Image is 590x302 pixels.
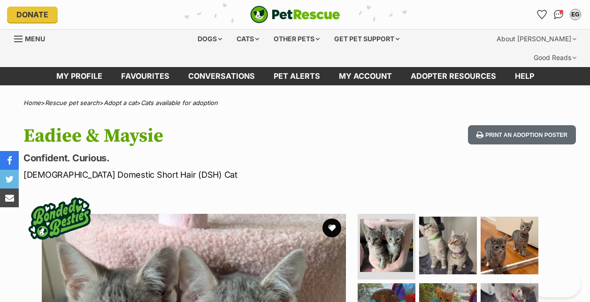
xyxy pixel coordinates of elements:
iframe: Help Scout Beacon - Open [531,269,581,297]
a: My profile [47,67,112,85]
a: Adopt a cat [104,99,137,106]
a: Home [23,99,41,106]
a: Pet alerts [264,67,329,85]
div: Get pet support [328,30,406,48]
button: Print an adoption poster [468,125,576,144]
a: Favourites [112,67,179,85]
a: Favourites [534,7,549,22]
img: bonded besties [22,181,97,256]
a: PetRescue [250,6,340,23]
ul: Account quick links [534,7,583,22]
img: Photo of Eadiee & Maysie [481,217,538,274]
div: Good Reads [527,48,583,67]
p: Confident. Curious. [23,151,360,165]
a: Menu [14,30,52,46]
img: logo-cat-932fe2b9b8326f06289b0f2fb663e598f794de774fb13d1741a6617ecf9a85b4.svg [250,6,340,23]
a: conversations [179,67,264,85]
a: Cats available for adoption [141,99,218,106]
button: My account [568,7,583,22]
img: chat-41dd97257d64d25036548639549fe6c8038ab92f7586957e7f3b1b290dea8141.svg [554,10,564,19]
img: Photo of Eadiee & Maysie [419,217,477,274]
div: Dogs [191,30,229,48]
div: About [PERSON_NAME] [490,30,583,48]
img: Photo of Eadiee & Maysie [360,219,413,272]
a: My account [329,67,401,85]
div: Other pets [267,30,326,48]
a: Rescue pet search [45,99,100,106]
h1: Eadiee & Maysie [23,125,360,147]
span: Menu [25,35,45,43]
div: EG [571,10,580,19]
p: [DEMOGRAPHIC_DATA] Domestic Short Hair (DSH) Cat [23,168,360,181]
a: Donate [7,7,58,23]
button: favourite [322,219,341,237]
a: Conversations [551,7,566,22]
div: Cats [230,30,266,48]
a: Adopter resources [401,67,506,85]
a: Help [506,67,544,85]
